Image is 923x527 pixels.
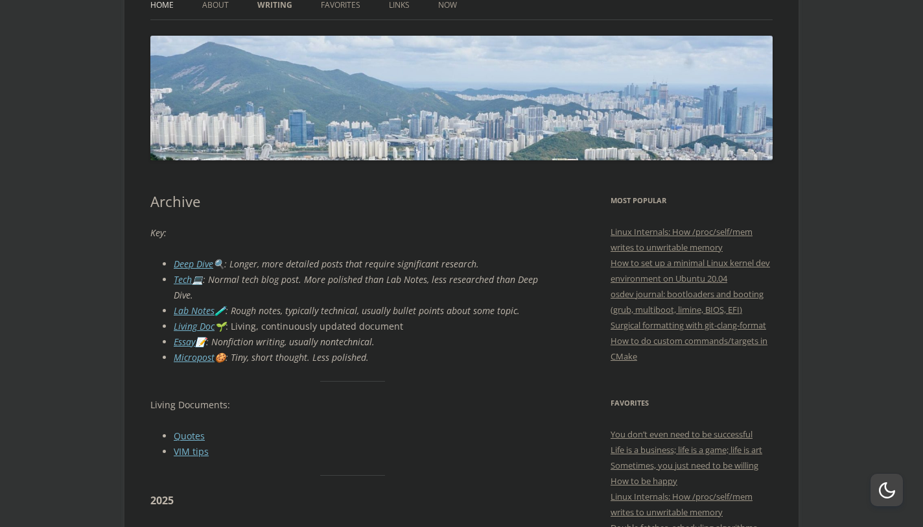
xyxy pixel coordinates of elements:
[611,319,766,331] a: Surgical formatting with git-clang-format
[611,335,767,362] a: How to do custom commands/targets in CMake
[150,193,555,210] h1: Archive
[611,257,770,284] a: How to set up a minimal Linux kernel dev environment on Ubuntu 20.04
[174,320,226,332] em: 🌱
[611,193,773,208] h3: Most Popular
[174,272,555,303] li: 💻: Normal tech blog post. More polished than Lab Notes, less researched than Deep Dive.
[150,397,555,413] p: Living Documents:
[174,445,209,458] a: VIM tips
[174,336,195,348] a: Essay
[611,475,677,487] a: How to be happy
[174,304,215,317] a: Lab Notes
[150,227,167,239] em: Key:
[174,350,555,365] li: 🍪: Tiny, short thought. Less polished.
[150,491,555,511] h3: 2025
[611,491,753,518] a: Linux Internals: How /proc/self/mem writes to unwritable memory
[174,319,555,334] li: : Living, continuously updated document
[174,258,213,270] a: Deep Dive
[174,273,192,286] a: Tech
[174,351,215,363] a: Micropost
[611,395,773,411] h3: Favorites
[174,256,555,272] li: 🔍: Longer, more detailed posts that require significant research.
[174,320,215,332] a: Living Doc
[174,430,205,442] a: Quotes
[611,288,764,315] a: osdev journal: bootloaders and booting (grub, multiboot, limine, BIOS, EFI)
[174,334,555,350] li: 📝: Nonfiction writing, usually nontechnical.
[611,460,758,471] a: Sometimes, you just need to be willing
[611,428,753,440] a: You don’t even need to be successful
[215,304,520,317] em: 🧪: Rough notes, typically technical, usually bullet points about some topic.
[611,444,762,456] a: Life is a business; life is a game; life is art
[150,36,773,160] img: offlinemark
[611,226,753,253] a: Linux Internals: How /proc/self/mem writes to unwritable memory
